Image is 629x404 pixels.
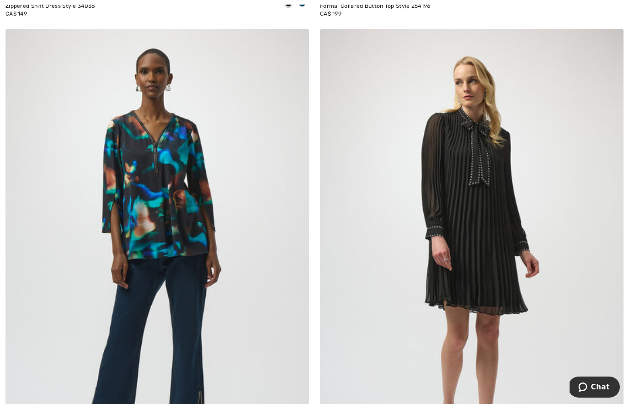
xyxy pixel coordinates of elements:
div: Formal Collared Button Top Style 254196 [320,3,431,10]
span: CA$ 149 [5,11,27,17]
iframe: Opens a widget where you can chat to one of our agents [570,377,620,399]
div: Zippered Shift Dress Style 34038 [5,3,96,10]
span: CA$ 199 [320,11,341,17]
